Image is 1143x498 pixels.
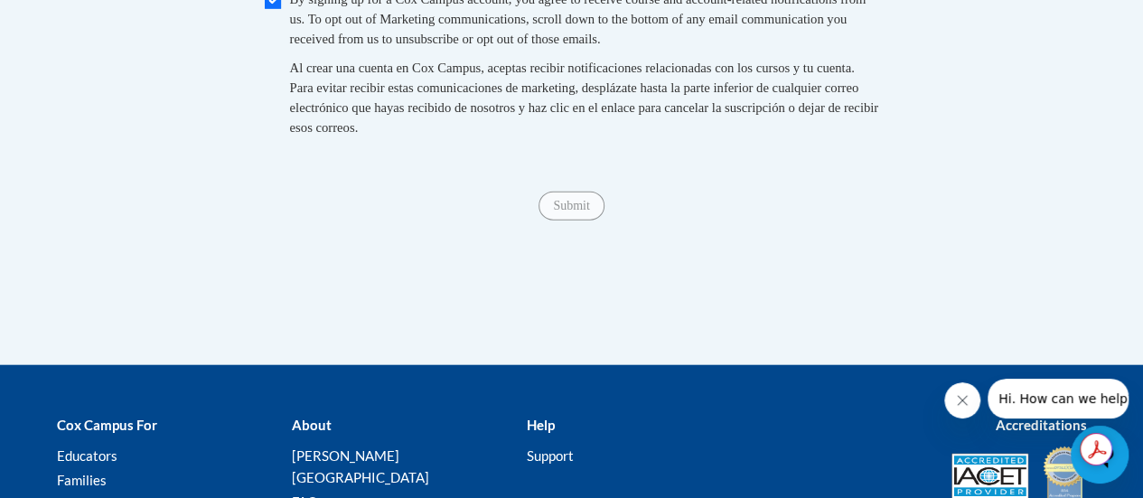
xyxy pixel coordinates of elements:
[944,382,980,418] iframe: Close message
[290,61,878,135] span: Al crear una cuenta en Cox Campus, aceptas recibir notificaciones relacionadas con los cursos y t...
[57,447,117,464] a: Educators
[291,447,428,485] a: [PERSON_NAME][GEOGRAPHIC_DATA]
[526,447,573,464] a: Support
[57,472,107,488] a: Families
[1071,426,1129,484] iframe: Button to launch messaging window
[539,192,604,221] input: Submit
[291,417,331,433] b: About
[57,417,157,433] b: Cox Campus For
[996,417,1087,433] b: Accreditations
[11,13,146,27] span: Hi. How can we help?
[526,417,554,433] b: Help
[988,379,1129,418] iframe: Message from company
